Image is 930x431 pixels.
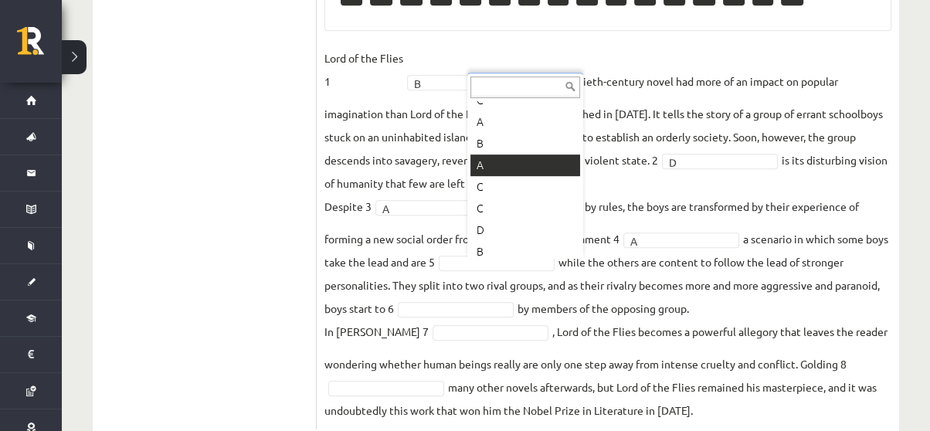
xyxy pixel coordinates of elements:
div: B [470,241,580,263]
div: C [470,198,580,219]
div: B [470,133,580,154]
div: C [470,176,580,198]
div: A [470,111,580,133]
div: A [470,154,580,176]
div: D [470,219,580,241]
